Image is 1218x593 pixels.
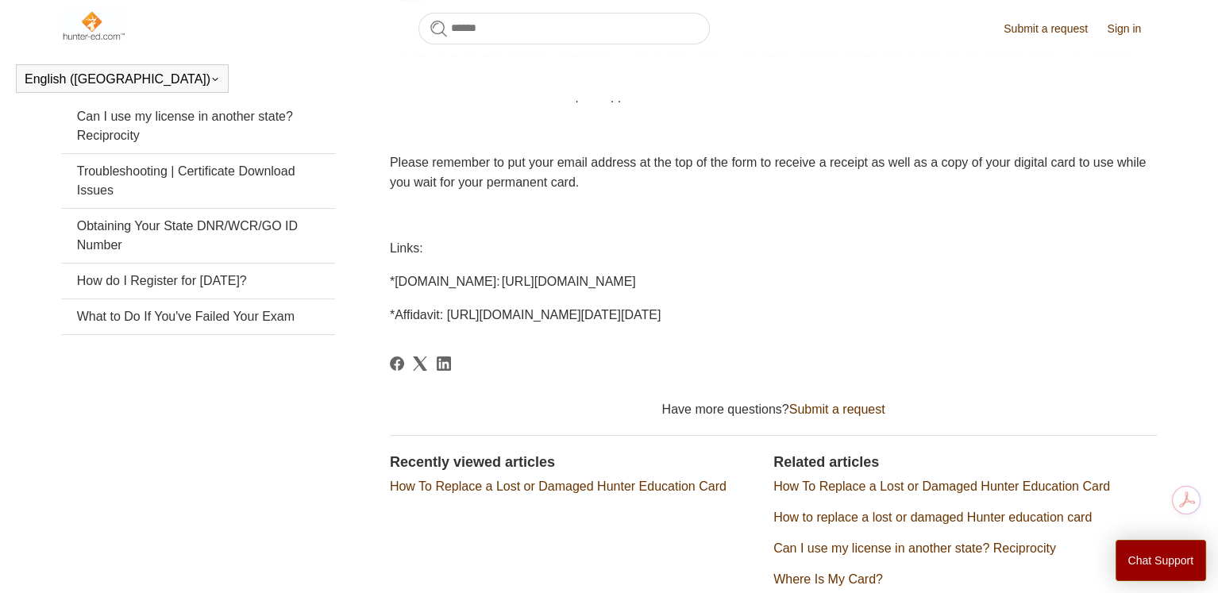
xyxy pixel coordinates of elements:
[390,308,661,322] span: *Affidavit: [URL][DOMAIN_NAME][DATE][DATE]
[413,356,427,371] svg: Share this page on X Corp
[61,10,125,41] img: Hunter-Ed Help Center home page
[25,72,220,87] button: English ([GEOGRAPHIC_DATA])
[413,356,427,371] a: X Corp
[437,356,451,371] svg: Share this page on LinkedIn
[390,275,636,288] span: *[DOMAIN_NAME]: [URL][DOMAIN_NAME]
[61,299,335,334] a: What to Do If You've Failed Your Exam
[773,452,1157,473] h2: Related articles
[418,13,710,44] input: Search
[1004,21,1104,37] a: Submit a request
[437,356,451,371] a: LinkedIn
[773,479,1110,493] a: How To Replace a Lost or Damaged Hunter Education Card
[390,156,1146,190] span: Please remember to put your email address at the top of the form to receive a receipt as well as ...
[390,452,757,473] h2: Recently viewed articles
[1107,21,1157,37] a: Sign in
[390,241,423,255] span: Links:
[1116,540,1207,581] button: Chat Support
[390,356,404,371] svg: Share this page on Facebook
[61,99,335,153] a: Can I use my license in another state? Reciprocity
[773,572,883,586] a: Where Is My Card?
[773,510,1092,524] a: How to replace a lost or damaged Hunter education card
[773,541,1056,555] a: Can I use my license in another state? Reciprocity
[390,356,404,371] a: Facebook
[390,400,1157,419] div: Have more questions?
[61,209,335,263] a: Obtaining Your State DNR/WCR/GO ID Number
[61,264,335,298] a: How do I Register for [DATE]?
[61,154,335,208] a: Troubleshooting | Certificate Download Issues
[390,479,727,493] a: How To Replace a Lost or Damaged Hunter Education Card
[789,402,885,416] a: Submit a request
